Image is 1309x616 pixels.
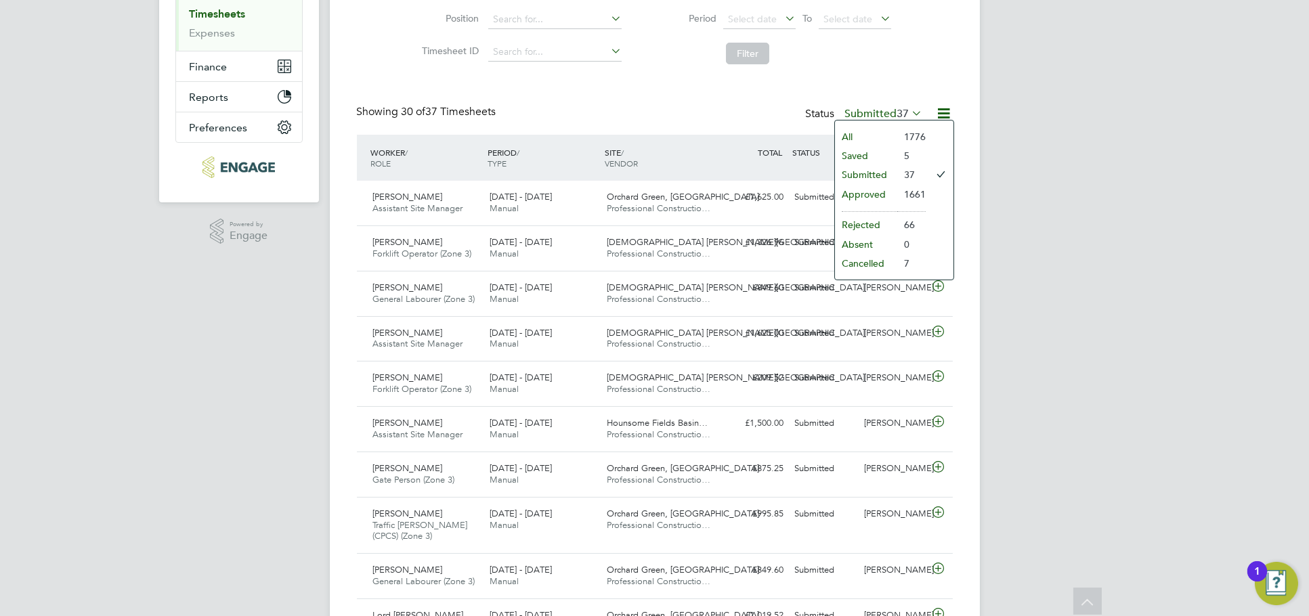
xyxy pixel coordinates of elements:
[490,519,519,531] span: Manual
[1254,571,1260,589] div: 1
[607,428,710,440] span: Professional Constructio…
[859,277,929,299] div: [PERSON_NAME]
[607,202,710,214] span: Professional Constructio…
[607,383,710,395] span: Professional Constructio…
[490,372,552,383] span: [DATE] - [DATE]
[859,559,929,581] div: [PERSON_NAME]
[718,412,789,435] div: £1,500.00
[823,13,872,25] span: Select date
[490,338,519,349] span: Manual
[806,105,926,124] div: Status
[607,282,865,293] span: [DEMOGRAPHIC_DATA] [PERSON_NAME][GEOGRAPHIC_DATA]
[835,127,897,146] li: All
[490,293,519,305] span: Manual
[490,462,552,474] span: [DATE] - [DATE]
[490,575,519,587] span: Manual
[406,147,408,158] span: /
[607,564,759,575] span: Orchard Green, [GEOGRAPHIC_DATA]
[758,147,782,158] span: TOTAL
[490,564,552,575] span: [DATE] - [DATE]
[607,508,759,519] span: Orchard Green, [GEOGRAPHIC_DATA]
[176,51,302,81] button: Finance
[835,254,897,273] li: Cancelled
[718,277,789,299] div: £849.60
[373,519,468,542] span: Traffic [PERSON_NAME] (CPCS) (Zone 3)
[488,10,622,29] input: Search for...
[190,7,246,20] a: Timesheets
[789,232,859,254] div: Submitted
[789,140,859,164] div: STATUS
[418,12,479,24] label: Position
[373,248,472,259] span: Forklift Operator (Zone 3)
[789,186,859,208] div: Submitted
[859,322,929,345] div: [PERSON_NAME]
[728,13,777,25] span: Select date
[789,277,859,299] div: Submitted
[607,293,710,305] span: Professional Constructio…
[656,12,716,24] label: Period
[835,235,897,254] li: Absent
[230,230,267,242] span: Engage
[402,105,426,118] span: 30 of
[371,158,391,169] span: ROLE
[418,45,479,57] label: Timesheet ID
[373,462,443,474] span: [PERSON_NAME]
[373,564,443,575] span: [PERSON_NAME]
[621,147,624,158] span: /
[490,508,552,519] span: [DATE] - [DATE]
[490,474,519,485] span: Manual
[490,417,552,428] span: [DATE] - [DATE]
[845,107,923,120] label: Submitted
[373,191,443,202] span: [PERSON_NAME]
[607,236,865,248] span: [DEMOGRAPHIC_DATA] [PERSON_NAME][GEOGRAPHIC_DATA]
[490,202,519,214] span: Manual
[789,503,859,525] div: Submitted
[373,282,443,293] span: [PERSON_NAME]
[402,105,496,118] span: 37 Timesheets
[718,367,789,389] div: £209.52
[176,112,302,142] button: Preferences
[718,186,789,208] div: £1,625.00
[490,191,552,202] span: [DATE] - [DATE]
[718,322,789,345] div: £1,625.00
[897,127,926,146] li: 1776
[798,9,816,27] span: To
[230,219,267,230] span: Powered by
[490,428,519,440] span: Manual
[190,91,229,104] span: Reports
[607,474,710,485] span: Professional Constructio…
[488,43,622,62] input: Search for...
[835,215,897,234] li: Rejected
[835,185,897,204] li: Approved
[607,417,708,428] span: Hounsome Fields Basin…
[373,202,463,214] span: Assistant Site Manager
[607,575,710,587] span: Professional Constructio…
[488,158,507,169] span: TYPE
[607,462,759,474] span: Orchard Green, [GEOGRAPHIC_DATA]
[607,191,759,202] span: Orchard Green, [GEOGRAPHIC_DATA]
[373,372,443,383] span: [PERSON_NAME]
[835,165,897,184] li: Submitted
[373,417,443,428] span: [PERSON_NAME]
[490,236,552,248] span: [DATE] - [DATE]
[718,559,789,581] div: £849.60
[373,327,443,338] span: [PERSON_NAME]
[859,367,929,389] div: [PERSON_NAME]
[357,105,499,119] div: Showing
[373,236,443,248] span: [PERSON_NAME]
[210,219,267,244] a: Powered byEngage
[789,559,859,581] div: Submitted
[607,519,710,531] span: Professional Constructio…
[726,43,769,64] button: Filter
[789,367,859,389] div: Submitted
[368,140,485,175] div: WORKER
[373,293,475,305] span: General Labourer (Zone 3)
[859,412,929,435] div: [PERSON_NAME]
[718,458,789,480] div: £875.25
[490,327,552,338] span: [DATE] - [DATE]
[490,282,552,293] span: [DATE] - [DATE]
[190,26,236,39] a: Expenses
[789,458,859,480] div: Submitted
[789,412,859,435] div: Submitted
[517,147,519,158] span: /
